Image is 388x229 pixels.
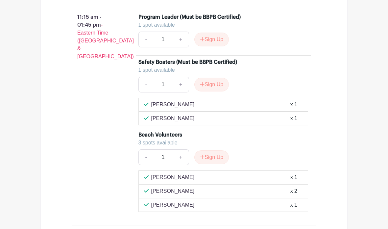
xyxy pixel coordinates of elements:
p: [PERSON_NAME] [151,173,195,181]
a: - [138,32,154,47]
p: 11:15 am - 01:45 pm [61,11,128,63]
div: x 1 [290,201,297,209]
p: [PERSON_NAME] [151,114,195,122]
div: 1 spot available [138,66,303,74]
p: [PERSON_NAME] [151,187,195,195]
p: [PERSON_NAME] [151,201,195,209]
a: - [138,149,154,165]
div: x 2 [290,187,297,195]
button: Sign Up [194,33,229,46]
div: 3 spots available [138,139,303,147]
p: [PERSON_NAME] [151,101,195,109]
span: - Eastern Time ([GEOGRAPHIC_DATA] & [GEOGRAPHIC_DATA]) [77,22,134,59]
a: + [173,32,189,47]
div: Beach Volunteers [138,131,182,139]
div: Program Leader (Must be BBPB Certified) [138,13,241,21]
a: + [173,149,189,165]
a: + [173,77,189,92]
div: x 1 [290,173,297,181]
div: x 1 [290,114,297,122]
div: x 1 [290,101,297,109]
button: Sign Up [194,78,229,91]
a: - [138,77,154,92]
button: Sign Up [194,150,229,164]
div: Safety Boaters (Must be BBPB Certified) [138,58,237,66]
div: 1 spot available [138,21,303,29]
